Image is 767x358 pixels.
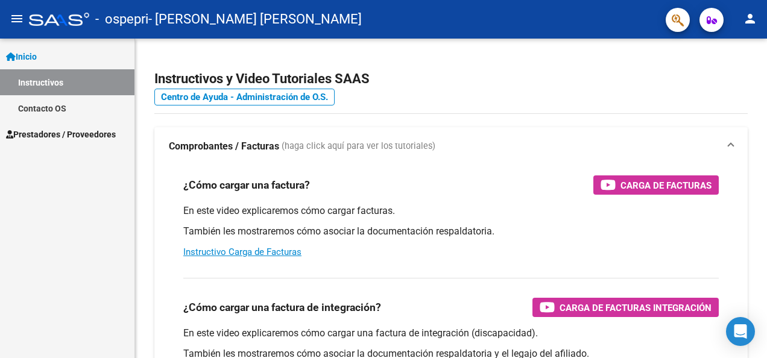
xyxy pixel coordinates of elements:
[183,247,301,257] a: Instructivo Carga de Facturas
[183,177,310,193] h3: ¿Cómo cargar una factura?
[620,178,712,193] span: Carga de Facturas
[183,204,719,218] p: En este video explicaremos cómo cargar facturas.
[743,11,757,26] mat-icon: person
[6,50,37,63] span: Inicio
[593,175,719,195] button: Carga de Facturas
[95,6,148,33] span: - ospepri
[154,127,748,166] mat-expansion-panel-header: Comprobantes / Facturas (haga click aquí para ver los tutoriales)
[726,317,755,346] div: Open Intercom Messenger
[282,140,435,153] span: (haga click aquí para ver los tutoriales)
[6,128,116,141] span: Prestadores / Proveedores
[560,300,712,315] span: Carga de Facturas Integración
[154,68,748,90] h2: Instructivos y Video Tutoriales SAAS
[154,89,335,105] a: Centro de Ayuda - Administración de O.S.
[183,327,719,340] p: En este video explicaremos cómo cargar una factura de integración (discapacidad).
[169,140,279,153] strong: Comprobantes / Facturas
[148,6,362,33] span: - [PERSON_NAME] [PERSON_NAME]
[10,11,24,26] mat-icon: menu
[183,299,381,316] h3: ¿Cómo cargar una factura de integración?
[183,225,719,238] p: También les mostraremos cómo asociar la documentación respaldatoria.
[532,298,719,317] button: Carga de Facturas Integración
